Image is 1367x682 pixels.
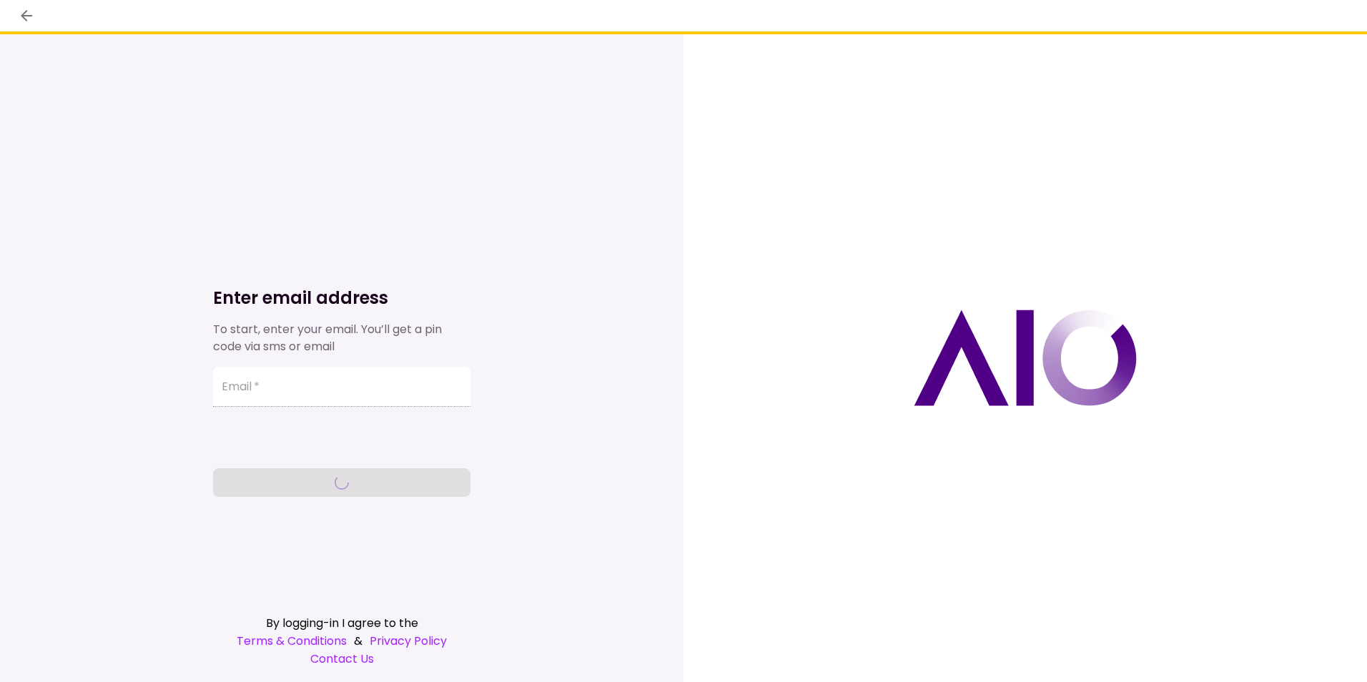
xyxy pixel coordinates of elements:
img: AIO logo [914,310,1137,406]
button: back [14,4,39,28]
a: Contact Us [213,650,470,668]
h1: Enter email address [213,287,470,310]
div: & [213,632,470,650]
div: To start, enter your email. You’ll get a pin code via sms or email [213,321,470,355]
div: By logging-in I agree to the [213,614,470,632]
a: Privacy Policy [370,632,447,650]
a: Terms & Conditions [237,632,347,650]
